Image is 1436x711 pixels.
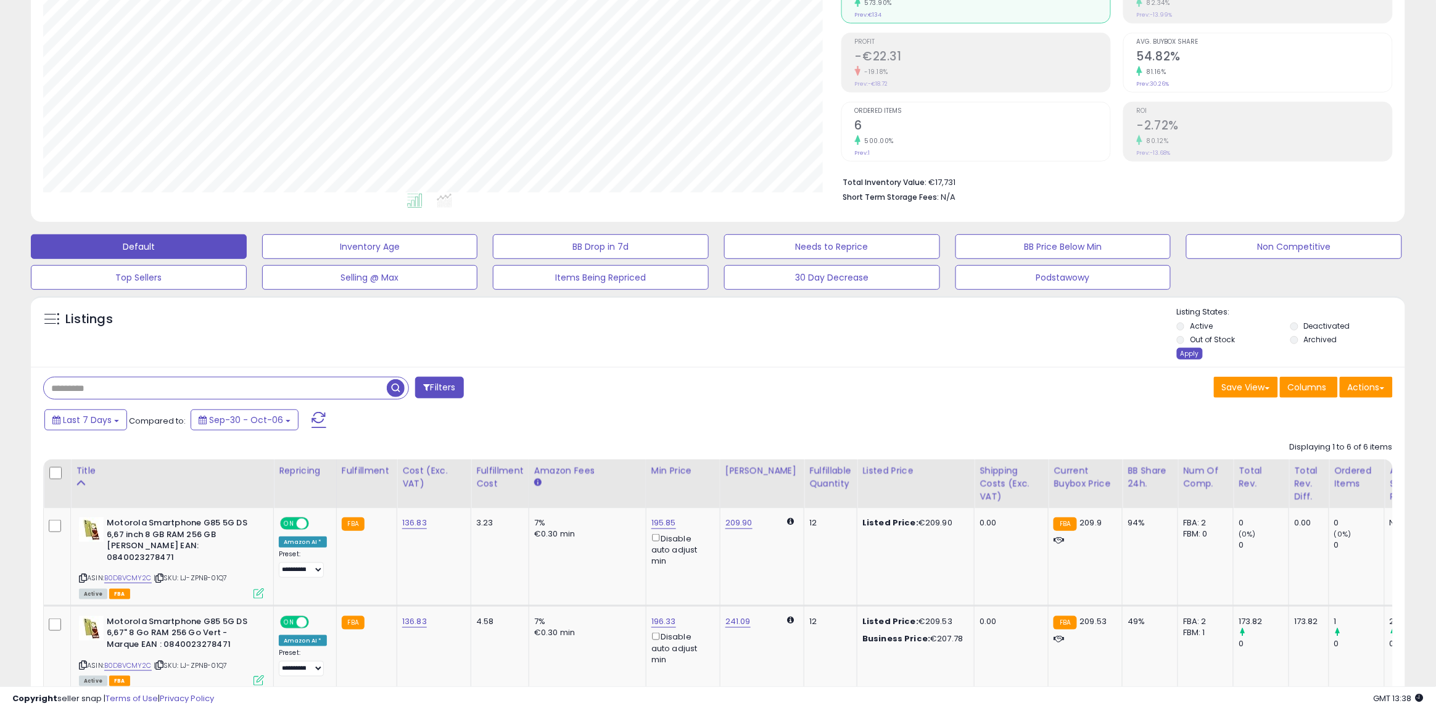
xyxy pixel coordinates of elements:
[109,589,130,599] span: FBA
[1137,118,1392,135] h2: -2.72%
[65,311,113,328] h5: Listings
[279,635,327,646] div: Amazon AI *
[1239,540,1289,551] div: 0
[209,414,283,426] span: Sep-30 - Oct-06
[1280,377,1338,398] button: Columns
[1128,464,1173,490] div: BB Share 24h.
[476,517,519,528] div: 3.23
[651,517,676,529] a: 195.85
[980,464,1043,503] div: Shipping Costs (Exc. VAT)
[651,615,676,628] a: 196.33
[534,464,641,477] div: Amazon Fees
[279,536,327,548] div: Amazon AI *
[534,627,637,638] div: €0.30 min
[1183,627,1224,638] div: FBM: 1
[191,409,299,430] button: Sep-30 - Oct-06
[1190,334,1235,345] label: Out of Stock
[1183,528,1224,540] div: FBM: 0
[855,11,882,18] small: Prev: €134
[79,589,107,599] span: All listings currently available for purchase on Amazon
[862,633,965,644] div: €207.78
[1142,136,1169,146] small: 80.12%
[1054,517,1076,531] small: FBA
[1137,149,1171,157] small: Prev: -13.68%
[1374,693,1424,704] span: 2025-10-14 13:38 GMT
[63,414,112,426] span: Last 7 Days
[980,517,1039,528] div: 0.00
[724,265,940,290] button: 30 Day Decrease
[855,80,888,88] small: Prev: -€18.72
[154,660,227,670] span: | SKU: LJ-ZPNB-01Q7
[1304,321,1350,331] label: Deactivated
[1054,616,1076,630] small: FBA
[79,616,104,641] img: 41A2h8FcG4L._SL40_.jpg
[1080,615,1107,627] span: 209.53
[725,615,751,628] a: 241.09
[79,517,264,598] div: ASIN:
[1334,464,1379,490] div: Ordered Items
[154,573,227,583] span: | SKU: LJ-ZPNB-01Q7
[809,464,852,490] div: Fulfillable Quantity
[724,234,940,259] button: Needs to Reprice
[1080,517,1102,528] span: 209.9
[855,39,1110,46] span: Profit
[79,517,104,542] img: 41A2h8FcG4L._SL40_.jpg
[843,174,1384,189] li: €17,731
[1294,616,1319,627] div: 173.82
[107,517,257,566] b: Motorola Smartphone G85 5G DS 6,67 inch 8 GB RAM 256 GB [PERSON_NAME] EAN: 0840023278471
[843,192,939,202] b: Short Term Storage Fees:
[1137,108,1392,115] span: ROI
[651,630,711,665] div: Disable auto adjust min
[1290,442,1393,453] div: Displaying 1 to 6 of 6 items
[44,409,127,430] button: Last 7 Days
[955,234,1171,259] button: BB Price Below Min
[281,617,297,627] span: ON
[1334,517,1384,528] div: 0
[534,517,637,528] div: 7%
[476,616,519,627] div: 4.58
[1190,321,1213,331] label: Active
[12,693,57,704] strong: Copyright
[862,517,918,528] b: Listed Price:
[1294,464,1324,503] div: Total Rev. Diff.
[1183,464,1228,490] div: Num of Comp.
[1334,540,1384,551] div: 0
[402,517,427,529] a: 136.83
[860,67,889,76] small: -19.18%
[1239,517,1289,528] div: 0
[534,528,637,540] div: €0.30 min
[342,464,392,477] div: Fulfillment
[1334,616,1384,627] div: 1
[76,464,268,477] div: Title
[493,234,709,259] button: BB Drop in 7d
[534,616,637,627] div: 7%
[104,660,152,671] a: B0DBVCMY2C
[725,517,753,529] a: 209.90
[855,49,1110,66] h2: -€22.31
[1239,464,1284,490] div: Total Rev.
[1390,464,1435,503] div: Avg Selling Price
[415,377,463,398] button: Filters
[1239,529,1256,539] small: (0%)
[980,616,1039,627] div: 0.00
[281,519,297,529] span: ON
[1183,616,1224,627] div: FBA: 2
[1288,381,1327,393] span: Columns
[534,477,542,488] small: Amazon Fees.
[855,149,870,157] small: Prev: 1
[855,118,1110,135] h2: 6
[476,464,524,490] div: Fulfillment Cost
[955,265,1171,290] button: Podstawowy
[941,191,956,203] span: N/A
[1137,80,1170,88] small: Prev: 30.26%
[307,519,327,529] span: OFF
[1177,348,1203,360] div: Apply
[1054,464,1117,490] div: Current Buybox Price
[1183,517,1224,528] div: FBA: 2
[1239,616,1289,627] div: 173.82
[855,108,1110,115] span: Ordered Items
[262,234,478,259] button: Inventory Age
[31,265,247,290] button: Top Sellers
[105,693,158,704] a: Terms of Use
[1334,529,1351,539] small: (0%)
